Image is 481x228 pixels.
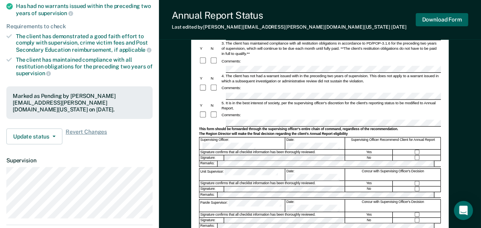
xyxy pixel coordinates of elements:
div: Supervising Officer: [200,138,285,150]
div: Supervising Officer Recommend Client for Annual Report [345,138,441,150]
span: supervision [16,70,51,76]
button: Download Form [416,13,468,26]
div: 5. It is in the best interest of society, per the supervising officer's discretion for the client... [221,100,441,111]
div: Date: [285,169,345,181]
div: Remarks: [200,192,218,197]
div: N [210,46,221,51]
div: Marked as Pending by [PERSON_NAME][EMAIL_ADDRESS][PERSON_NAME][DOMAIN_NAME][US_STATE] on [DATE]. [13,93,146,113]
div: Comments: [221,113,242,118]
div: Y [199,46,210,51]
div: Y [199,76,210,81]
div: 4. The client has not had a warrant issued with in the preceding two years of supervision. This d... [221,73,441,84]
div: Signature confirms that all checklist information has been thoroughly reviewed. [200,212,345,217]
div: Signature confirms that all checklist information has been thoroughly reviewed. [200,150,345,155]
div: Comments: [221,86,242,91]
div: The client has demonstrated a good faith effort to comply with supervision, crime victim fees and... [16,33,153,53]
div: Remarks: [200,161,218,166]
span: applicable [119,47,151,53]
div: The Region Director will make the final decision regarding the client's Annual Report eligibility [199,132,441,136]
div: Yes [345,150,393,155]
div: Signature: [200,187,224,192]
div: Signature confirms that all checklist information has been thoroughly reviewed. [200,181,345,186]
div: Yes [345,181,393,186]
button: Update status [6,129,62,144]
div: No [345,218,393,223]
div: Unit Supervisor: [200,169,285,181]
div: Concur with Supervising Officer's Decision [345,200,441,212]
div: Comments: [221,58,242,64]
div: Date: [285,138,345,150]
div: Y [199,103,210,108]
div: Last edited by [PERSON_NAME][EMAIL_ADDRESS][PERSON_NAME][DOMAIN_NAME][US_STATE] [172,24,407,30]
div: Has had no warrants issued within the preceding two years of [16,3,153,16]
div: Signature: [200,218,224,223]
div: Date: [285,200,345,212]
div: Signature: [200,156,224,161]
div: Requirements to check [6,23,153,30]
span: Revert Changes [66,129,107,144]
div: The client has maintained compliance with all restitution obligations for the preceding two years of [16,57,153,77]
div: N [210,103,221,108]
div: Concur with Supervising Officer's Decision [345,169,441,181]
div: This form should be forwarded through the supervising officer's entire chain of command, regardle... [199,127,441,132]
div: No [345,156,393,161]
div: N [210,76,221,81]
div: Parole Supervisor: [200,200,285,212]
div: No [345,187,393,192]
span: supervision [38,10,73,16]
div: Annual Report Status [172,10,407,21]
span: [DATE] [392,24,407,30]
div: Open Intercom Messenger [454,201,473,220]
div: Yes [345,212,393,217]
dt: Supervision [6,157,153,164]
div: 3. The client has maintained compliance with all restitution obligations in accordance to PD/POP-... [221,41,441,57]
